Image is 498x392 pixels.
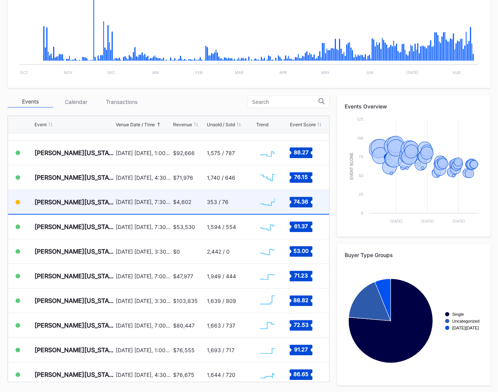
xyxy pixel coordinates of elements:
[107,70,115,75] text: Dec
[256,340,279,359] svg: Chart title
[452,70,460,75] text: Aug
[406,70,419,75] text: [DATE]
[35,272,114,280] div: [PERSON_NAME][US_STATE] [DATE] Evening
[35,371,114,378] div: [PERSON_NAME][US_STATE] [DATE] Evening
[35,223,114,230] div: [PERSON_NAME][US_STATE] [DATE] Evening
[390,219,403,223] text: [DATE]
[452,312,464,317] text: Single
[279,70,287,75] text: Apr
[35,248,114,255] div: [PERSON_NAME][US_STATE] [DATE] Afternoon
[359,192,363,196] text: 25
[321,70,330,75] text: May
[294,321,309,328] text: 72.53
[173,347,195,353] div: $76,555
[35,174,114,181] div: [PERSON_NAME][US_STATE] [DATE] Evening
[116,372,171,378] div: [DATE] [DATE], 4:30PM
[116,122,155,127] div: Venue Date / Time
[452,326,479,330] text: [DATE][DATE]
[256,267,279,285] svg: Chart title
[173,372,194,378] div: $76,675
[359,173,363,178] text: 50
[35,321,114,329] div: [PERSON_NAME][US_STATE] [DATE] Evening
[207,174,235,181] div: 1,740 / 646
[116,248,171,255] div: [DATE] [DATE], 3:30PM
[357,136,363,140] text: 100
[116,298,171,304] div: [DATE] [DATE], 3:30PM
[294,174,308,180] text: 76.15
[452,219,465,223] text: [DATE]
[151,70,159,75] text: Jan
[294,346,308,353] text: 91.27
[53,96,99,108] div: Calendar
[173,199,191,205] div: $4,602
[64,70,72,75] text: Nov
[173,224,195,230] div: $53,530
[20,70,28,75] text: Oct
[207,347,235,353] div: 1,693 / 717
[207,150,235,156] div: 1,575 / 787
[345,252,483,258] div: Buyer Type Groups
[256,168,279,187] svg: Chart title
[361,211,363,215] text: 0
[116,347,171,353] div: [DATE] [DATE], 1:00PM
[35,297,114,304] div: [PERSON_NAME][US_STATE] [DATE] Afternoon
[173,150,195,156] div: $92,666
[173,298,198,304] div: $103,835
[294,149,309,155] text: 86.27
[207,122,235,127] div: Unsold / Sold
[294,223,308,229] text: 61.37
[173,122,192,127] div: Revenue
[290,122,315,127] div: Event Score
[35,346,114,354] div: [PERSON_NAME][US_STATE] [DATE] Afternoon
[366,70,373,75] text: Jun
[345,115,482,229] svg: Chart title
[173,322,195,329] div: $80,447
[173,273,193,279] div: $47,977
[294,198,308,204] text: 74.36
[293,371,309,377] text: 86.65
[256,365,279,384] svg: Chart title
[8,96,53,108] div: Events
[35,198,114,206] div: [PERSON_NAME][US_STATE] [DATE] Evening
[345,103,483,110] div: Events Overview
[256,217,279,236] svg: Chart title
[99,96,144,108] div: Transactions
[293,297,309,303] text: 88.82
[256,316,279,335] svg: Chart title
[116,150,171,156] div: [DATE] [DATE], 1:00PM
[452,319,479,323] text: Uncategorized
[421,219,434,223] text: [DATE]
[116,273,171,279] div: [DATE] [DATE], 7:00PM
[256,193,279,212] svg: Chart title
[207,248,230,255] div: 2,442 / 0
[173,248,180,255] div: $0
[256,291,279,310] svg: Chart title
[256,143,279,162] svg: Chart title
[359,154,363,159] text: 75
[345,264,482,378] svg: Chart title
[357,117,363,121] text: 125
[207,298,236,304] div: 1,639 / 809
[235,70,244,75] text: Mar
[293,248,309,254] text: 53.00
[350,152,354,180] text: Event Score
[207,372,235,378] div: 1,644 / 720
[35,122,47,127] div: Event
[256,122,268,127] div: Trend
[207,322,235,329] div: 1,663 / 737
[256,242,279,261] svg: Chart title
[116,199,171,205] div: [DATE] [DATE], 7:30PM
[207,199,229,205] div: 353 / 76
[195,70,203,75] text: Feb
[207,224,236,230] div: 1,594 / 554
[173,174,193,181] div: $71,976
[116,322,171,329] div: [DATE] [DATE], 7:00PM
[294,272,308,279] text: 71.23
[116,174,171,181] div: [DATE] [DATE], 4:30PM
[35,149,114,157] div: [PERSON_NAME][US_STATE] [DATE] Afternoon
[207,273,236,279] div: 1,949 / 444
[116,224,171,230] div: [DATE] [DATE], 7:30PM
[252,99,318,105] input: Search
